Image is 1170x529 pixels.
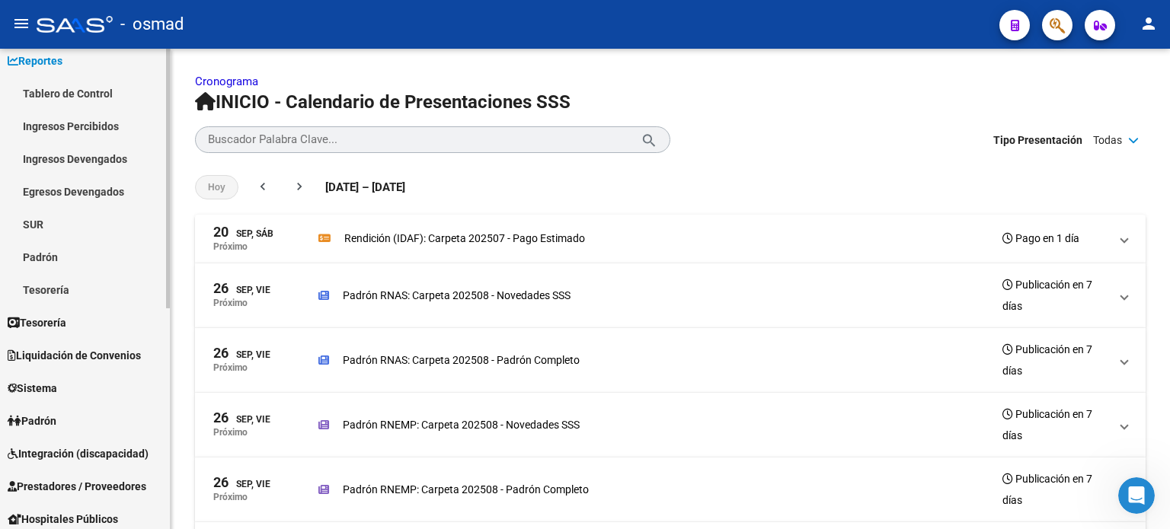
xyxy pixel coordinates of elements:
[1002,468,1109,511] h3: Publicación en 7 días
[255,179,270,194] mat-icon: chevron_left
[195,328,1146,393] mat-expansion-panel-header: 26Sep, ViePróximoPadrón RNAS: Carpeta 202508 - Padrón CompletoPublicación en 7 días
[1002,274,1109,317] h3: Publicación en 7 días
[213,298,248,308] p: Próximo
[195,175,238,199] button: Hoy
[213,241,248,252] p: Próximo
[213,476,270,492] div: Sep, Vie
[8,347,141,364] span: Liquidación de Convenios
[195,91,571,113] span: INICIO - Calendario de Presentaciones SSS
[12,14,30,33] mat-icon: menu
[195,393,1146,457] mat-expansion-panel-header: 26Sep, ViePróximoPadrón RNEMP: Carpeta 202508 - Novedades SSSPublicación en 7 días
[195,75,258,88] a: Cronograma
[213,282,270,298] div: Sep, Vie
[213,411,270,427] div: Sep, Vie
[213,225,229,239] span: 20
[1093,132,1122,148] span: Todas
[1118,477,1155,514] iframe: Intercom live chat
[8,445,149,462] span: Integración (discapacidad)
[195,457,1146,522] mat-expansion-panel-header: 26Sep, ViePróximoPadrón RNEMP: Carpeta 202508 - Padrón CompletoPublicación en 7 días
[292,179,307,194] mat-icon: chevron_right
[8,413,56,429] span: Padrón
[195,263,1146,328] mat-expansion-panel-header: 26Sep, ViePróximoPadrón RNAS: Carpeta 202508 - Novedades SSSPublicación en 7 días
[213,476,229,489] span: 26
[213,411,229,425] span: 26
[8,53,62,69] span: Reportes
[213,362,248,373] p: Próximo
[641,130,658,148] mat-icon: search
[213,346,270,362] div: Sep, Vie
[1002,228,1079,249] h3: Pago en 1 día
[213,427,248,438] p: Próximo
[8,314,66,331] span: Tesorería
[1002,403,1109,446] h3: Publicación en 7 días
[343,287,571,304] p: Padrón RNAS: Carpeta 202508 - Novedades SSS
[213,492,248,502] p: Próximo
[8,380,57,397] span: Sistema
[993,132,1082,148] span: Tipo Presentación
[213,282,229,295] span: 26
[8,511,118,527] span: Hospitales Públicos
[343,352,580,368] p: Padrón RNAS: Carpeta 202508 - Padrón Completo
[120,8,184,41] span: - osmad
[344,230,585,247] p: Rendición (IDAF): Carpeta 202507 - Pago Estimado
[213,225,273,241] div: Sep, Sáb
[195,215,1146,263] mat-expansion-panel-header: 20Sep, SábPróximoRendición (IDAF): Carpeta 202507 - Pago EstimadoPago en 1 día
[343,481,589,498] p: Padrón RNEMP: Carpeta 202508 - Padrón Completo
[1140,14,1158,33] mat-icon: person
[325,179,405,196] span: [DATE] – [DATE]
[1002,339,1109,381] h3: Publicación en 7 días
[8,478,146,495] span: Prestadores / Proveedores
[213,346,229,360] span: 26
[343,416,580,433] p: Padrón RNEMP: Carpeta 202508 - Novedades SSS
